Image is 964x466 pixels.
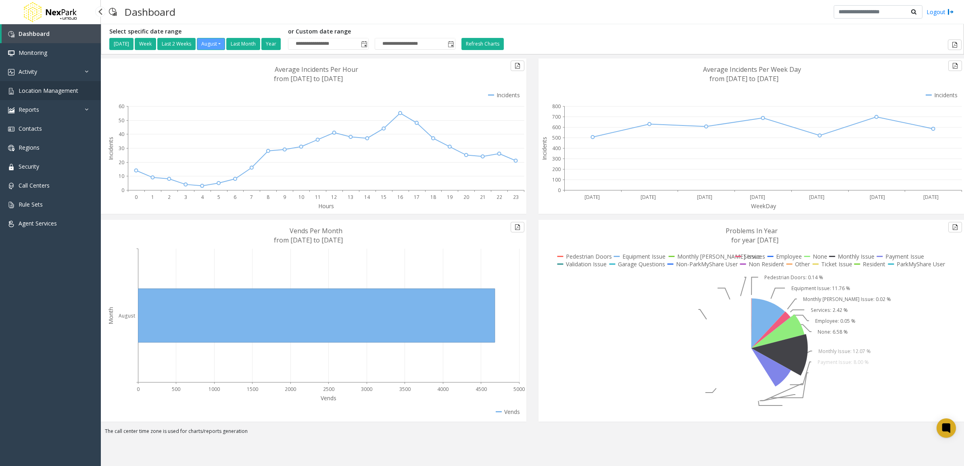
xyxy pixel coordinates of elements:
text: [DATE] [870,194,885,201]
text: 20 [463,194,469,201]
img: 'icon' [8,183,15,189]
text: 17 [414,194,419,201]
text: [DATE] [923,194,939,201]
img: 'icon' [8,164,15,170]
text: 8 [267,194,269,201]
button: Year [261,38,281,50]
text: 21 [480,194,486,201]
h5: or Custom date range [288,28,455,35]
text: 2500 [323,386,334,393]
text: 500 [552,134,561,141]
a: Logout [926,8,954,16]
text: Problems In Year [726,226,778,235]
text: [DATE] [641,194,656,201]
text: 40 [119,131,124,138]
text: 12 [331,194,337,201]
text: 20 [119,159,124,166]
text: 7 [250,194,253,201]
span: Security [19,163,39,170]
text: 500 [172,386,180,393]
button: Refresh Charts [461,38,504,50]
text: 5000 [513,386,525,393]
img: 'icon' [8,107,15,113]
text: 18 [430,194,436,201]
text: 200 [552,166,561,173]
text: August [119,312,135,319]
text: 5 [217,194,220,201]
img: 'icon' [8,69,15,75]
text: 0 [137,386,140,393]
text: 3500 [399,386,411,393]
text: 1500 [247,386,258,393]
text: 4000 [437,386,449,393]
text: from [DATE] to [DATE] [709,74,778,83]
text: Incidents [540,137,548,160]
button: Last 2 Weeks [157,38,196,50]
a: Dashboard [2,24,101,43]
button: Export to pdf [511,222,524,232]
text: 2000 [285,386,296,393]
text: 4 [201,194,204,201]
text: Average Incidents Per Week Day [703,65,801,74]
text: Average Incidents Per Hour [275,65,358,74]
text: [DATE] [809,194,824,201]
button: Export to pdf [948,222,962,232]
text: 400 [552,145,561,152]
img: 'icon' [8,202,15,208]
span: Regions [19,144,40,151]
text: 9 [283,194,286,201]
text: 800 [552,103,561,110]
text: 4500 [476,386,487,393]
text: from [DATE] to [DATE] [274,74,343,83]
button: Export to pdf [948,61,962,71]
text: Month [107,307,115,324]
button: [DATE] [109,38,134,50]
text: 14 [364,194,370,201]
text: 23 [513,194,519,201]
text: 600 [552,124,561,131]
span: Call Centers [19,182,50,189]
text: 300 [552,155,561,162]
span: Dashboard [19,30,50,38]
span: Activity [19,68,37,75]
button: Week [135,38,156,50]
text: Pedestrian Doors: 0.14 % [764,274,823,281]
button: Export to pdf [511,61,524,71]
text: Monthly [PERSON_NAME] Issue: 0.02 % [803,296,891,303]
text: None: 6.58 % [818,328,848,335]
text: for year [DATE] [731,236,778,244]
text: 16 [397,194,403,201]
text: [DATE] [750,194,765,201]
text: WeekDay [751,202,776,210]
img: 'icon' [8,31,15,38]
img: 'icon' [8,126,15,132]
div: The call center time zone is used for charts/reports generation [101,428,964,439]
text: 0 [558,187,561,194]
text: Monthly Issue: 12.07 % [818,348,871,355]
text: 30 [119,145,124,152]
text: Payment Issue: 8.00 % [818,359,869,366]
img: logout [947,8,954,16]
text: Incidents [107,137,115,160]
span: Contacts [19,125,42,132]
text: Vends Per Month [290,226,342,235]
span: Toggle popup [359,38,368,50]
text: 15 [381,194,386,201]
text: 1 [151,194,154,201]
span: Location Management [19,87,78,94]
text: [DATE] [584,194,600,201]
button: August [197,38,225,50]
text: 10 [298,194,304,201]
text: 0 [121,187,124,194]
img: pageIcon [109,2,117,22]
text: 13 [348,194,353,201]
text: 3000 [361,386,372,393]
span: Rule Sets [19,201,43,208]
text: 22 [497,194,502,201]
span: Reports [19,106,39,113]
h5: Select specific date range [109,28,282,35]
h3: Dashboard [121,2,179,22]
img: 'icon' [8,221,15,227]
img: 'icon' [8,50,15,56]
text: 100 [552,176,561,183]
